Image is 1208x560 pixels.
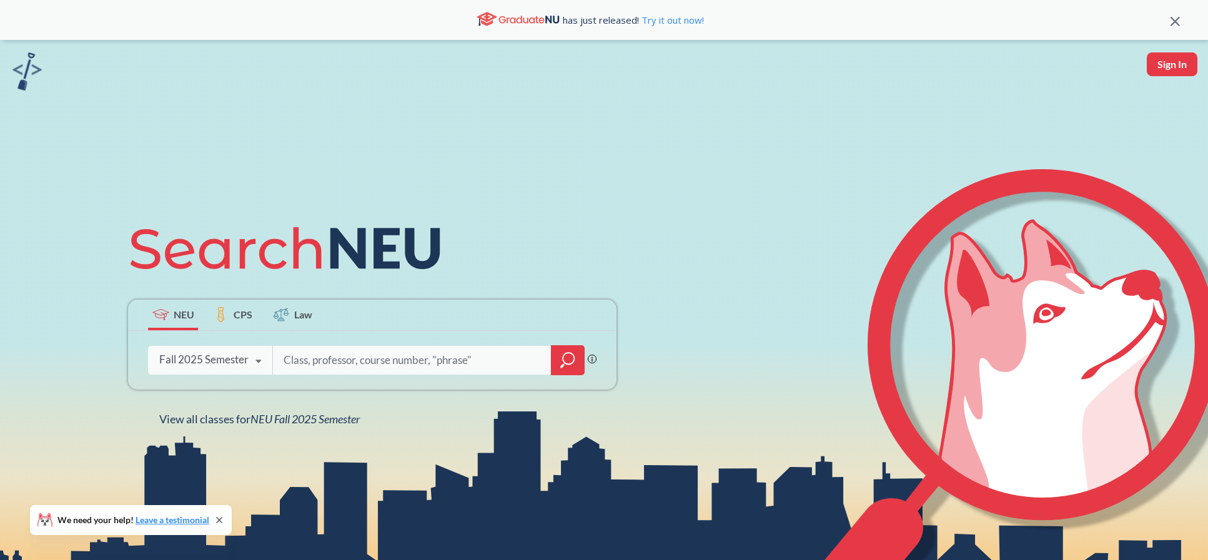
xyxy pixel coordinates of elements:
div: magnifying glass [551,345,585,375]
span: NEU [174,307,194,322]
span: We need your help! [57,516,209,524]
a: Try it out now! [639,14,704,26]
img: sandbox logo [12,52,42,91]
span: View all classes for [159,412,360,426]
span: NEU Fall 2025 Semester [250,412,360,426]
span: has just released! [563,13,704,27]
a: Leave a testimonial [136,514,209,525]
div: Fall 2025 Semester [159,353,249,366]
button: Sign In [1147,52,1197,76]
span: Law [294,307,312,322]
input: Class, professor, course number, "phrase" [282,347,542,373]
a: sandbox logo [12,52,42,94]
span: CPS [234,307,252,322]
svg: magnifying glass [560,351,575,369]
